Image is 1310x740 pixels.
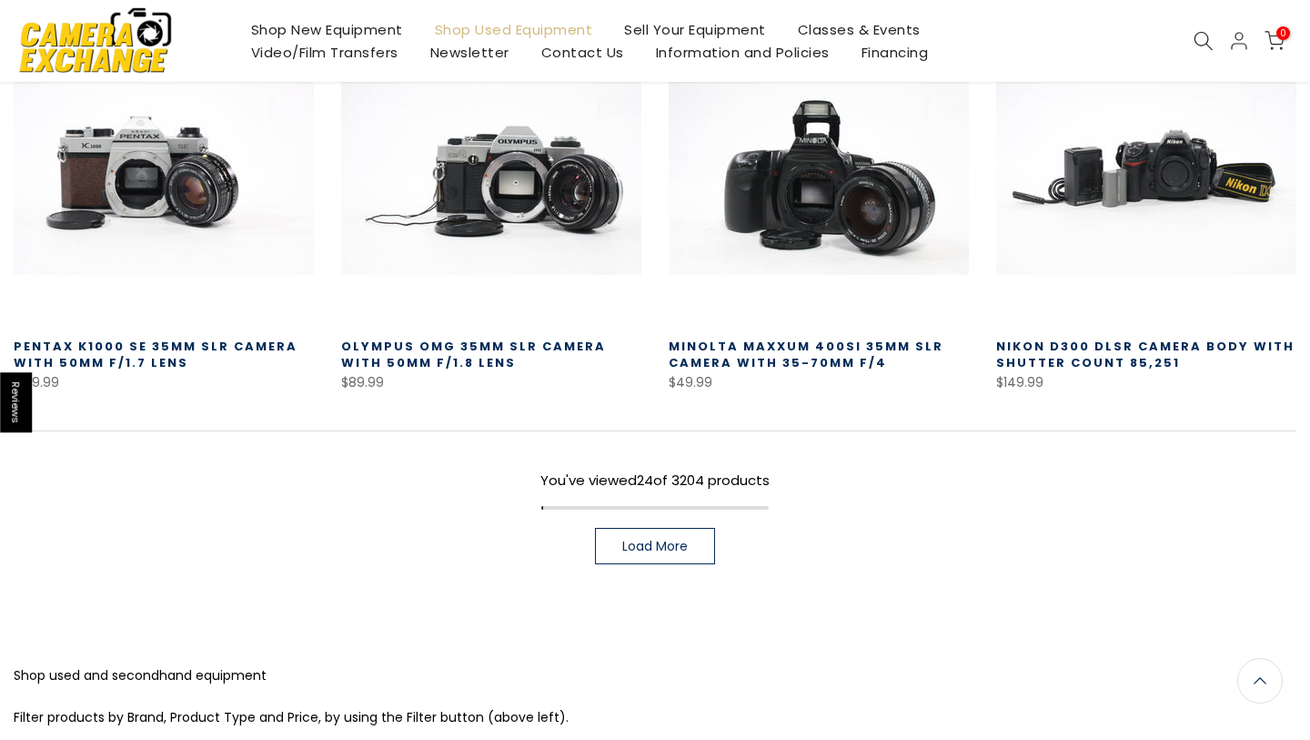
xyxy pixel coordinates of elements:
[14,706,1296,729] p: Filter products by Brand, Product Type and Price, by using the Filter button (above left).
[525,41,640,64] a: Contact Us
[669,338,943,371] a: Minolta Maxxum 400Si 35mm SLR Camera with 35-70mm f/4
[996,338,1295,371] a: Nikon D300 DLSR Camera Body with Shutter Count 85,251
[1276,26,1290,40] span: 0
[14,371,314,394] div: $159.99
[609,18,782,41] a: Sell Your Equipment
[845,41,944,64] a: Financing
[781,18,936,41] a: Classes & Events
[1265,31,1285,51] a: 0
[235,18,418,41] a: Shop New Equipment
[637,471,653,490] span: 24
[996,371,1296,394] div: $149.99
[418,18,609,41] a: Shop Used Equipment
[14,338,297,371] a: Pentax K1000 SE 35mm SLR Camera with 50mm f/1.7 Lens
[540,471,770,490] span: You've viewed of 3204 products
[640,41,845,64] a: Information and Policies
[1237,658,1283,704] a: Back to the top
[414,41,525,64] a: Newsletter
[14,664,1296,687] p: Shop used and secondhand equipment
[341,338,606,371] a: Olympus OMG 35mm SLR Camera with 50mm f/1.8 Lens
[595,528,715,564] a: Load More
[235,41,414,64] a: Video/Film Transfers
[622,540,688,552] span: Load More
[669,371,969,394] div: $49.99
[341,371,641,394] div: $89.99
